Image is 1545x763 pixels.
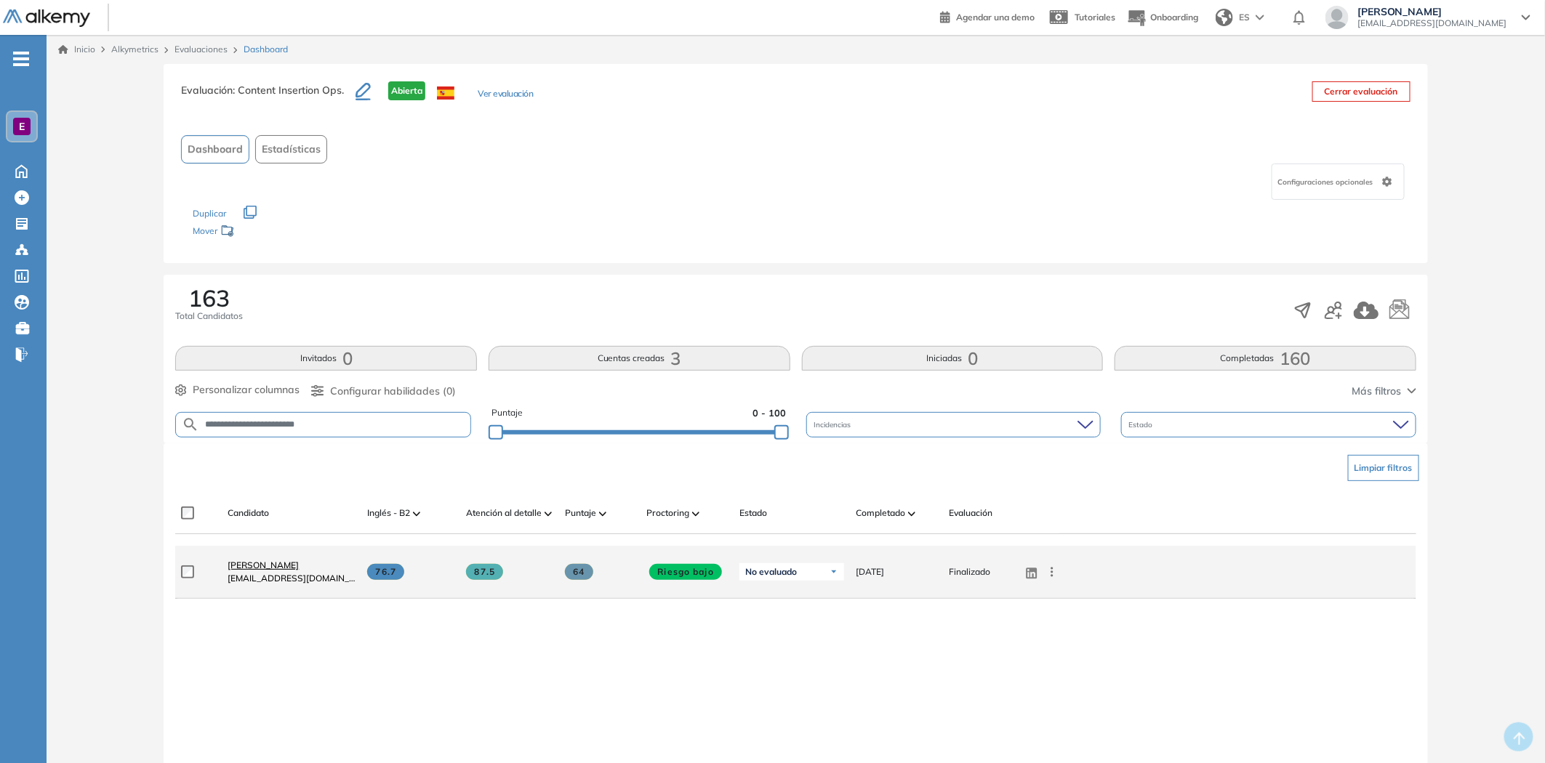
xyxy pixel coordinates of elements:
[255,135,327,163] button: Estadísticas
[1348,455,1419,481] button: Limpiar filtros
[565,506,596,520] span: Puntaje
[830,568,838,576] img: Ícono de flecha
[193,219,338,246] div: Mover
[228,506,269,520] span: Candidato
[244,43,288,56] span: Dashboard
[1278,177,1376,187] span: Configuraciones opcionales
[489,346,790,371] button: Cuentas creadas3
[1357,6,1507,17] span: [PERSON_NAME]
[753,406,786,420] span: 0 - 100
[262,142,321,157] span: Estadísticas
[1312,81,1410,102] button: Cerrar evaluación
[437,86,454,100] img: ESP
[856,506,905,520] span: Completado
[367,564,404,580] span: 76.7
[19,121,25,132] span: E
[193,382,300,397] span: Personalizar columnas
[1256,15,1264,20] img: arrow
[311,384,456,399] button: Configurar habilidades (0)
[181,135,249,163] button: Dashboard
[3,9,90,28] img: Logo
[181,81,356,112] h3: Evaluación
[233,84,344,97] span: : Content Insertion Ops.
[111,44,158,54] span: Alkymetrics
[649,564,722,580] span: Riesgo bajo
[692,512,699,516] img: [missing "en.ARROW_ALT" translation]
[388,81,425,100] span: Abierta
[739,506,767,520] span: Estado
[58,43,95,56] a: Inicio
[193,208,226,219] span: Duplicar
[545,512,552,516] img: [missing "en.ARROW_ALT" translation]
[956,12,1035,23] span: Agendar una demo
[1239,11,1250,24] span: ES
[367,506,410,520] span: Inglés - B2
[1128,419,1155,430] span: Estado
[228,559,356,572] a: [PERSON_NAME]
[814,419,854,430] span: Incidencias
[856,565,884,578] span: [DATE]
[13,57,29,60] i: -
[188,286,230,310] span: 163
[949,506,992,520] span: Evaluación
[1352,384,1416,399] button: Más filtros
[228,560,299,570] span: [PERSON_NAME]
[1121,412,1416,437] div: Estado
[175,346,477,371] button: Invitados0
[940,7,1035,25] a: Agendar una demo
[806,412,1101,437] div: Incidencias
[1357,17,1507,29] span: [EMAIL_ADDRESS][DOMAIN_NAME]
[1127,2,1198,33] button: Onboarding
[175,310,243,323] span: Total Candidatos
[330,384,456,399] span: Configurar habilidades (0)
[802,346,1104,371] button: Iniciadas0
[565,564,593,580] span: 64
[188,142,243,157] span: Dashboard
[1075,12,1115,23] span: Tutoriales
[599,512,606,516] img: [missing "en.ARROW_ALT" translation]
[1115,346,1416,371] button: Completadas160
[175,382,300,397] button: Personalizar columnas
[478,87,533,102] button: Ver evaluación
[1352,384,1402,399] span: Más filtros
[228,572,356,585] span: [EMAIL_ADDRESS][DOMAIN_NAME]
[949,565,990,578] span: Finalizado
[174,44,228,54] a: Evaluaciones
[466,564,503,580] span: 87.5
[413,512,420,516] img: [missing "en.ARROW_ALT" translation]
[908,512,915,516] img: [missing "en.ARROW_ALT" translation]
[745,566,797,578] span: No evaluado
[491,406,523,420] span: Puntaje
[1272,163,1405,200] div: Configuraciones opcionales
[182,416,199,434] img: SEARCH_ALT
[1216,9,1233,26] img: world
[646,506,689,520] span: Proctoring
[1150,12,1198,23] span: Onboarding
[466,506,542,520] span: Atención al detalle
